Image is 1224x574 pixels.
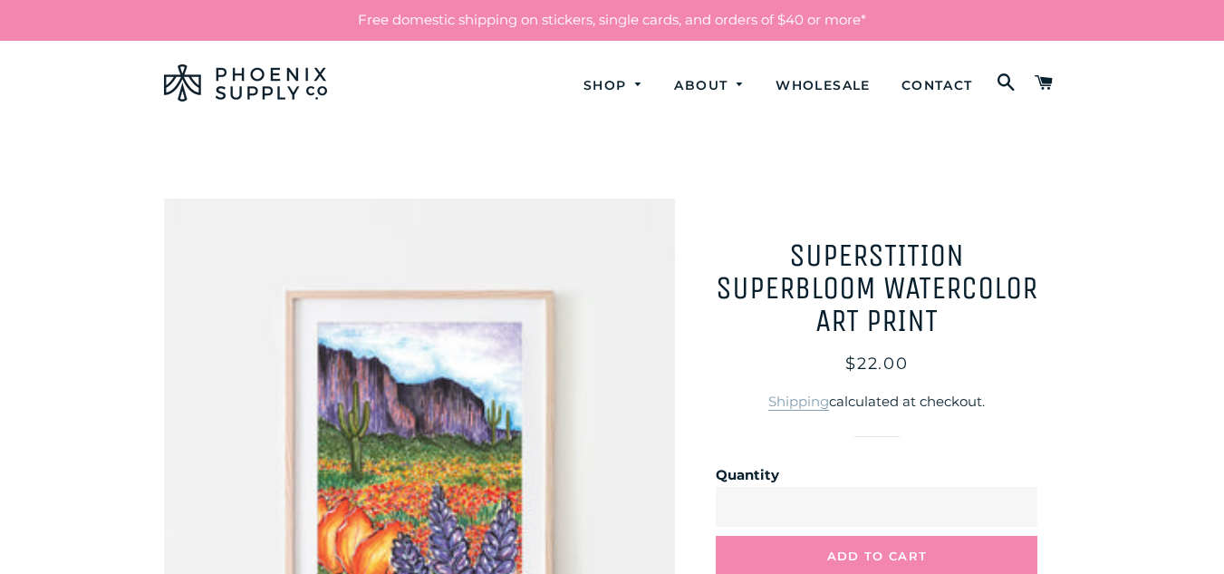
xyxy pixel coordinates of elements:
[716,464,1028,487] label: Quantity
[888,62,987,110] a: Contact
[768,393,829,411] a: Shipping
[164,64,327,102] img: Phoenix Supply Co.
[716,239,1037,337] h1: Superstition Superbloom Watercolor Art Print
[827,549,927,563] span: Add to Cart
[716,391,1037,413] div: calculated at checkout.
[762,62,884,110] a: Wholesale
[570,62,658,110] a: Shop
[845,354,909,374] span: $22.00
[660,62,758,110] a: About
